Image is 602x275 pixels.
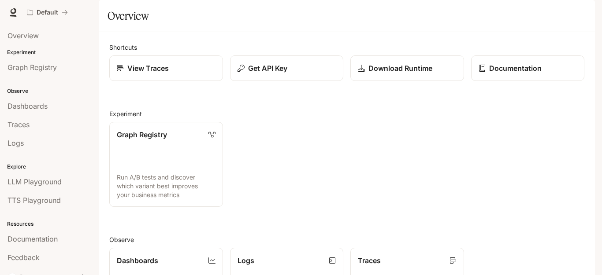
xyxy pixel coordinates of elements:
[117,255,158,266] p: Dashboards
[248,63,287,73] p: Get API Key
[127,63,169,73] p: View Traces
[471,55,585,81] a: Documentation
[109,109,584,118] h2: Experiment
[350,55,464,81] a: Download Runtime
[37,9,58,16] p: Default
[117,173,216,199] p: Run A/B tests and discover which variant best improves your business metrics
[109,235,584,244] h2: Observe
[368,63,432,73] p: Download Runtime
[109,122,223,207] a: Graph RegistryRun A/B tests and discover which variant best improves your business metrics
[238,255,254,266] p: Logs
[358,255,381,266] p: Traces
[108,7,149,25] h1: Overview
[23,4,72,21] button: All workspaces
[230,55,344,81] button: Get API Key
[109,55,223,81] a: View Traces
[109,43,584,52] h2: Shortcuts
[489,63,542,73] p: Documentation
[117,129,167,140] p: Graph Registry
